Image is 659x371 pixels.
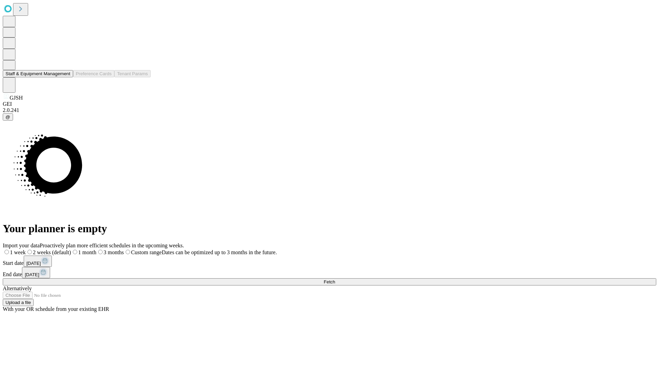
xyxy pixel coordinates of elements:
button: Preference Cards [73,70,114,77]
span: [DATE] [26,261,41,266]
span: Custom range [131,249,162,255]
div: GEI [3,101,656,107]
span: 1 week [10,249,26,255]
input: 1 month [73,250,77,254]
span: @ [5,114,10,120]
button: Tenant Params [114,70,151,77]
button: Staff & Equipment Management [3,70,73,77]
div: Start date [3,256,656,267]
span: Proactively plan more efficient schedules in the upcoming weeks. [40,243,184,248]
span: Fetch [324,279,335,284]
span: 3 months [104,249,124,255]
input: 2 weeks (default) [27,250,32,254]
span: 1 month [78,249,96,255]
input: 1 week [4,250,9,254]
span: 2 weeks (default) [33,249,71,255]
h1: Your planner is empty [3,222,656,235]
span: GJSH [10,95,23,101]
input: 3 months [98,250,103,254]
button: [DATE] [24,256,52,267]
input: Custom rangeDates can be optimized up to 3 months in the future. [126,250,130,254]
button: Upload a file [3,299,34,306]
span: Dates can be optimized up to 3 months in the future. [162,249,277,255]
span: Alternatively [3,285,32,291]
span: [DATE] [25,272,39,277]
div: 2.0.241 [3,107,656,113]
span: Import your data [3,243,40,248]
button: [DATE] [22,267,50,278]
button: @ [3,113,13,121]
div: End date [3,267,656,278]
button: Fetch [3,278,656,285]
span: With your OR schedule from your existing EHR [3,306,109,312]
